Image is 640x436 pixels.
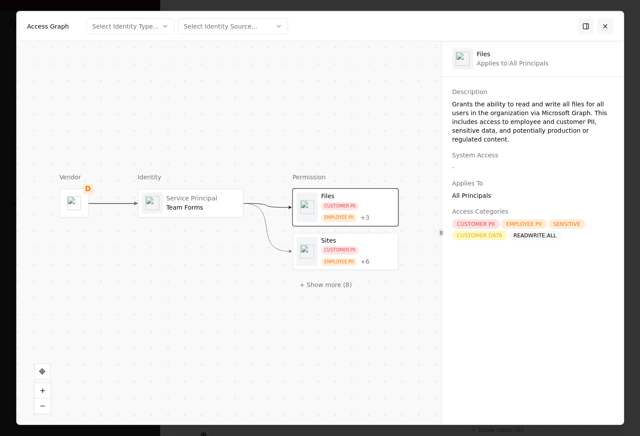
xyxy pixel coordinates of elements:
[184,22,257,30] div: Select Identity Source...
[166,204,239,212] div: Team Forms
[321,258,357,266] div: EMPLOYEE PII
[83,184,93,194] div: D
[27,22,69,30] div: Access Graph
[293,277,359,293] button: + Show more (8)
[452,87,613,96] div: Description
[321,193,394,200] div: Files
[549,219,585,229] div: SENSITIVE
[59,173,88,182] div: Vendor
[452,151,613,160] div: System Access
[321,237,394,245] div: Sites
[501,219,547,229] div: EMPLOYEE PII
[178,18,288,34] button: Select Identity Source...
[452,164,454,171] span: -
[452,100,613,144] div: Grants the ability to read and write all files for all users in the organization via Microsoft Gr...
[293,173,398,182] div: Permission
[452,207,613,216] div: Access Categories
[477,60,549,68] div: Applies to: All Principals
[508,231,561,240] div: READWRITE.ALL
[360,214,369,222] button: +3
[452,231,507,240] div: CUSTOMER DATA
[360,214,369,222] div: + 3
[452,219,500,229] div: CUSTOMER PII
[321,246,359,254] div: CUSTOMER PII
[360,258,369,266] button: +6
[477,50,549,58] div: Files
[138,173,243,182] div: Identity
[360,258,369,266] div: + 6
[87,18,175,34] button: Select Identity Type...
[452,191,613,200] div: All Principals
[321,214,357,222] div: EMPLOYEE PII
[452,179,613,188] div: Applies To
[321,202,359,211] div: CUSTOMER PII
[166,195,239,203] div: Service Principal
[92,22,159,30] div: Select Identity Type...
[456,52,470,66] img: entra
